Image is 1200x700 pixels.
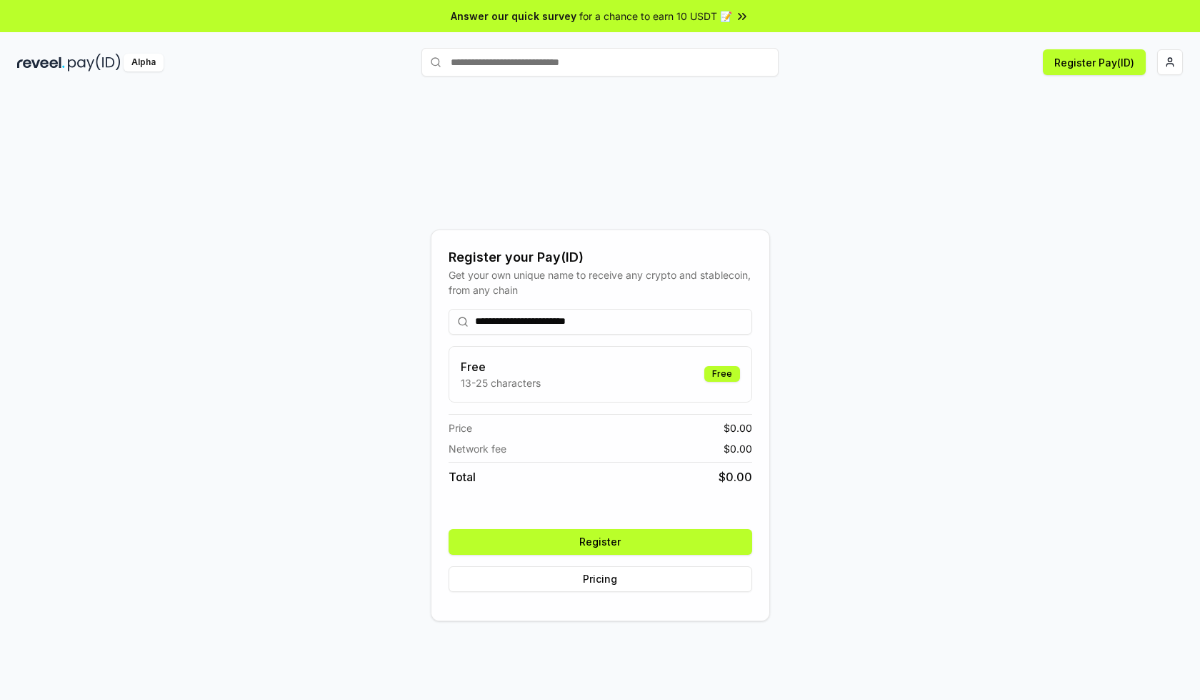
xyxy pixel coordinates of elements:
img: pay_id [68,54,121,72]
span: $ 0.00 [724,420,752,435]
div: Alpha [124,54,164,72]
button: Register [449,529,752,555]
div: Get your own unique name to receive any crypto and stablecoin, from any chain [449,267,752,297]
div: Register your Pay(ID) [449,247,752,267]
span: Total [449,468,476,485]
button: Register Pay(ID) [1043,49,1146,75]
span: for a chance to earn 10 USDT 📝 [579,9,732,24]
span: Price [449,420,472,435]
h3: Free [461,358,541,375]
span: $ 0.00 [724,441,752,456]
p: 13-25 characters [461,375,541,390]
button: Pricing [449,566,752,592]
span: $ 0.00 [719,468,752,485]
span: Network fee [449,441,506,456]
img: reveel_dark [17,54,65,72]
div: Free [704,366,740,382]
span: Answer our quick survey [451,9,576,24]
